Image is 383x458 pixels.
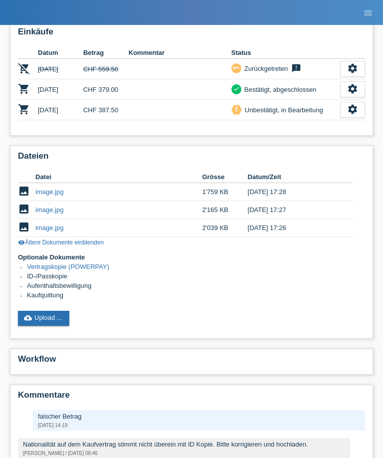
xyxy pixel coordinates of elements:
i: settings [347,83,358,94]
li: Kaufquittung [27,291,365,301]
i: feedback [290,63,302,73]
div: Zurückgetreten [241,63,288,74]
i: image [18,203,30,215]
a: image.jpg [35,188,63,196]
td: [DATE] 17:27 [248,201,339,219]
th: Datum/Zeit [248,171,339,183]
i: menu [363,8,373,18]
th: Betrag [83,47,129,59]
td: [DATE] [38,59,83,79]
div: Bestätigt, abgeschlossen [241,84,317,95]
div: Unbestätigt, in Bearbeitung [242,105,323,115]
td: 1'759 KB [202,183,247,201]
a: Vertragskopie (POWERPAY) [27,263,109,270]
i: image [18,221,30,233]
h2: Workflow [18,354,365,369]
h2: Kommentare [18,390,365,405]
a: visibilityÄltere Dokumente einblenden [18,239,104,246]
h2: Dateien [18,151,365,166]
a: image.jpg [35,206,63,214]
a: image.jpg [35,224,63,231]
div: Nationalität auf dem Kaufvertrag stimmt nicht überein mit ID Kopie. Bitte korrigieren und hochladen. [23,441,345,448]
td: [DATE] 17:28 [248,183,339,201]
td: [DATE] [38,79,83,100]
td: CHF 387.50 [83,100,129,120]
th: Grösse [202,171,247,183]
i: check [233,85,240,92]
td: CHF 559.50 [83,59,129,79]
i: image [18,185,30,197]
td: CHF 379.00 [83,79,129,100]
i: cloud_upload [24,314,32,322]
i: POSP00014374 [18,62,30,74]
th: Datei [35,171,202,183]
a: menu [358,9,378,15]
li: Aufenthaltsbewilligung [27,282,365,291]
i: undo [233,64,240,71]
i: POSP00014375 [18,83,30,95]
h2: Einkäufe [18,27,365,42]
div: [PERSON_NAME] / [DATE] 08:46 [23,451,345,456]
li: ID-/Passkopie [27,272,365,282]
i: POSP00027685 [18,103,30,115]
td: 2'165 KB [202,201,247,219]
div: [DATE] 14:19 [38,423,360,428]
a: cloud_uploadUpload ... [18,311,69,326]
th: Status [231,47,340,59]
td: [DATE] 17:26 [248,219,339,237]
div: falscher Betrag [38,413,360,420]
th: Datum [38,47,83,59]
td: 2'039 KB [202,219,247,237]
h4: Optionale Dokumente [18,253,365,261]
i: settings [347,63,358,74]
td: [DATE] [38,100,83,120]
i: priority_high [233,106,240,113]
i: visibility [18,239,25,246]
th: Kommentar [129,47,231,59]
i: settings [347,104,358,115]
